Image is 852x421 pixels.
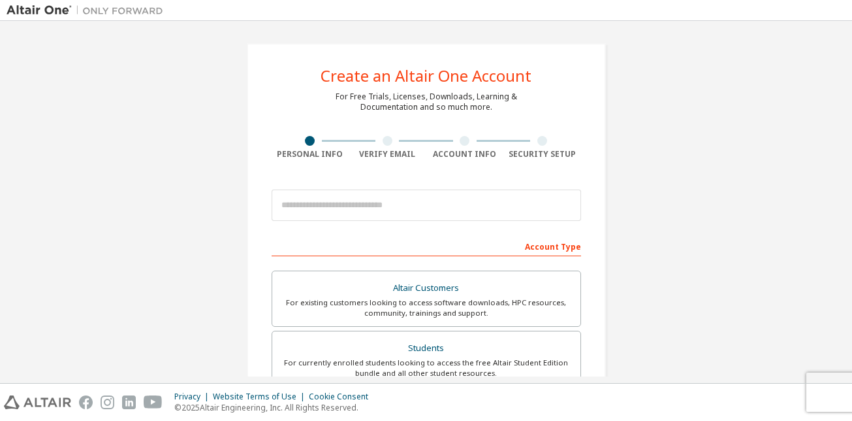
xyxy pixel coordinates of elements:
img: facebook.svg [79,396,93,409]
div: Students [280,339,573,358]
img: Altair One [7,4,170,17]
img: instagram.svg [101,396,114,409]
div: Verify Email [349,149,426,160]
div: Cookie Consent [309,392,376,402]
div: Account Info [426,149,504,160]
p: © 2025 Altair Engineering, Inc. All Rights Reserved. [174,402,376,413]
div: Create an Altair One Account [321,68,531,84]
div: For existing customers looking to access software downloads, HPC resources, community, trainings ... [280,297,573,318]
div: Personal Info [272,149,349,160]
div: Privacy [174,392,213,402]
div: Account Type [272,235,581,256]
img: linkedin.svg [122,396,136,409]
img: altair_logo.svg [4,396,71,409]
div: Altair Customers [280,279,573,297]
img: youtube.svg [144,396,163,409]
div: Security Setup [503,149,581,160]
div: For Free Trials, Licenses, Downloads, Learning & Documentation and so much more. [336,92,517,112]
div: For currently enrolled students looking to access the free Altair Student Edition bundle and all ... [280,358,573,379]
div: Website Terms of Use [213,392,309,402]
